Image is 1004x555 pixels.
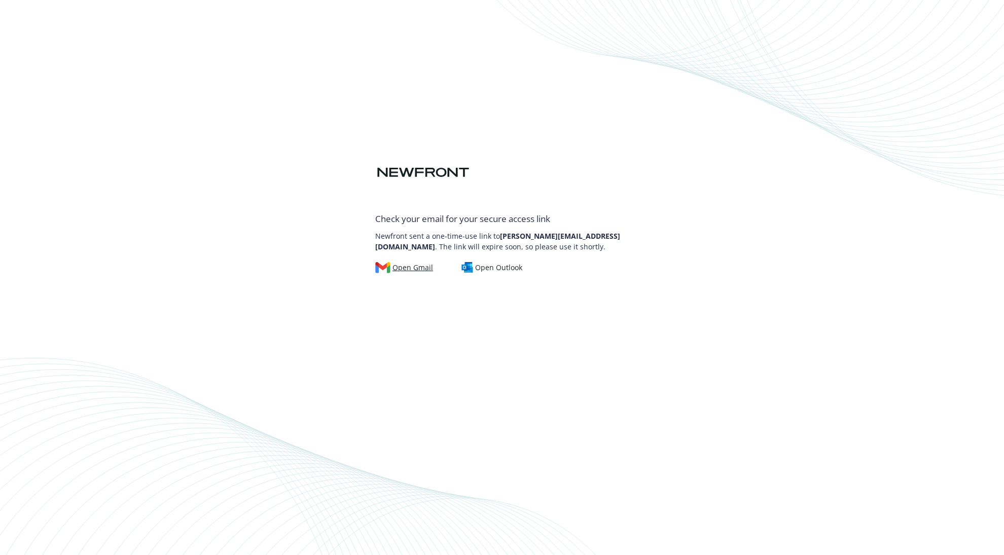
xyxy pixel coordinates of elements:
div: Open Gmail [375,262,433,273]
p: Newfront sent a one-time-use link to . The link will expire soon, so please use it shortly. [375,226,629,252]
div: Open Outlook [461,262,523,273]
img: gmail-logo.svg [375,262,390,273]
a: Open Outlook [461,262,531,273]
b: [PERSON_NAME][EMAIL_ADDRESS][DOMAIN_NAME] [375,231,620,251]
img: outlook-logo.svg [461,262,474,273]
img: Newfront logo [375,164,471,181]
a: Open Gmail [375,262,441,273]
div: Check your email for your secure access link [375,212,629,226]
